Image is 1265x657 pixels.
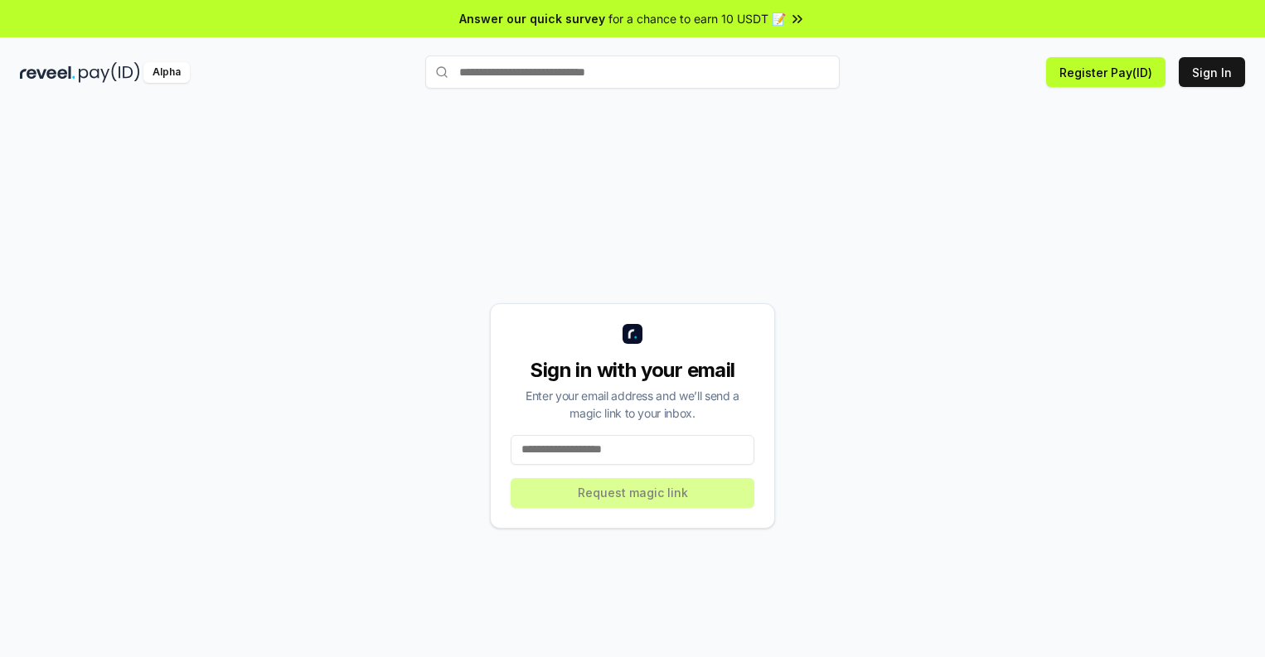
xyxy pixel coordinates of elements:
span: for a chance to earn 10 USDT 📝 [608,10,786,27]
img: logo_small [623,324,642,344]
span: Answer our quick survey [459,10,605,27]
div: Sign in with your email [511,357,754,384]
div: Alpha [143,62,190,83]
button: Sign In [1179,57,1245,87]
img: reveel_dark [20,62,75,83]
img: pay_id [79,62,140,83]
button: Register Pay(ID) [1046,57,1166,87]
div: Enter your email address and we’ll send a magic link to your inbox. [511,387,754,422]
